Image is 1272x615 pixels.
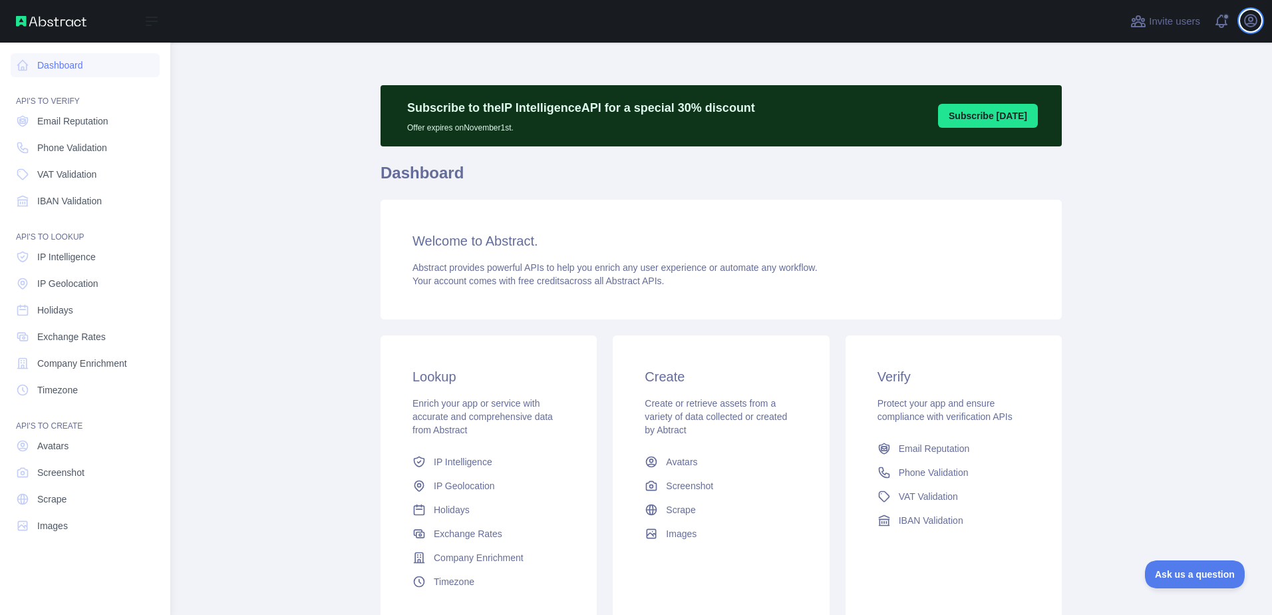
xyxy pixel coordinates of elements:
[639,522,802,546] a: Images
[37,383,78,397] span: Timezone
[407,522,570,546] a: Exchange Rates
[412,367,565,386] h3: Lookup
[872,485,1035,509] a: VAT Validation
[37,439,69,453] span: Avatars
[11,272,160,296] a: IP Geolocation
[872,461,1035,485] a: Phone Validation
[37,114,108,128] span: Email Reputation
[645,398,787,435] span: Create or retrieve assets from a variety of data collected or created by Abtract
[37,466,84,479] span: Screenshot
[1145,560,1245,588] iframe: Toggle Customer Support
[877,367,1030,386] h3: Verify
[434,551,524,564] span: Company Enrichment
[666,479,713,493] span: Screenshot
[412,398,553,435] span: Enrich your app or service with accurate and comprehensive data from Abstract
[11,405,160,431] div: API'S TO CREATE
[11,216,160,242] div: API'S TO LOOKUP
[381,162,1062,194] h1: Dashboard
[11,434,160,458] a: Avatars
[666,503,695,516] span: Scrape
[899,490,958,503] span: VAT Validation
[1128,11,1203,32] button: Invite users
[11,298,160,322] a: Holidays
[666,527,697,540] span: Images
[407,474,570,498] a: IP Geolocation
[37,304,73,317] span: Holidays
[645,367,797,386] h3: Create
[11,351,160,375] a: Company Enrichment
[412,276,664,286] span: Your account comes with across all Abstract APIs.
[434,575,474,588] span: Timezone
[11,53,160,77] a: Dashboard
[666,455,697,469] span: Avatars
[11,378,160,402] a: Timezone
[11,109,160,133] a: Email Reputation
[37,194,102,208] span: IBAN Validation
[11,136,160,160] a: Phone Validation
[518,276,564,286] span: free credits
[639,474,802,498] a: Screenshot
[899,442,970,455] span: Email Reputation
[11,162,160,186] a: VAT Validation
[412,262,818,273] span: Abstract provides powerful APIs to help you enrich any user experience or automate any workflow.
[11,487,160,511] a: Scrape
[11,461,160,485] a: Screenshot
[407,99,755,117] p: Subscribe to the IP Intelligence API for a special 30 % discount
[11,80,160,106] div: API'S TO VERIFY
[37,330,106,343] span: Exchange Rates
[872,437,1035,461] a: Email Reputation
[407,117,755,133] p: Offer expires on November 1st.
[407,450,570,474] a: IP Intelligence
[11,325,160,349] a: Exchange Rates
[37,141,107,154] span: Phone Validation
[872,509,1035,532] a: IBAN Validation
[434,479,495,493] span: IP Geolocation
[412,232,1030,250] h3: Welcome to Abstract.
[407,546,570,570] a: Company Enrichment
[434,455,492,469] span: IP Intelligence
[899,514,963,527] span: IBAN Validation
[37,493,67,506] span: Scrape
[37,250,96,264] span: IP Intelligence
[11,514,160,538] a: Images
[639,450,802,474] a: Avatars
[434,503,470,516] span: Holidays
[639,498,802,522] a: Scrape
[11,189,160,213] a: IBAN Validation
[899,466,969,479] span: Phone Validation
[938,104,1038,128] button: Subscribe [DATE]
[407,570,570,594] a: Timezone
[877,398,1013,422] span: Protect your app and ensure compliance with verification APIs
[37,519,68,532] span: Images
[37,168,96,181] span: VAT Validation
[1149,14,1200,29] span: Invite users
[11,245,160,269] a: IP Intelligence
[407,498,570,522] a: Holidays
[37,357,127,370] span: Company Enrichment
[434,527,502,540] span: Exchange Rates
[16,16,86,27] img: Abstract API
[37,277,98,290] span: IP Geolocation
